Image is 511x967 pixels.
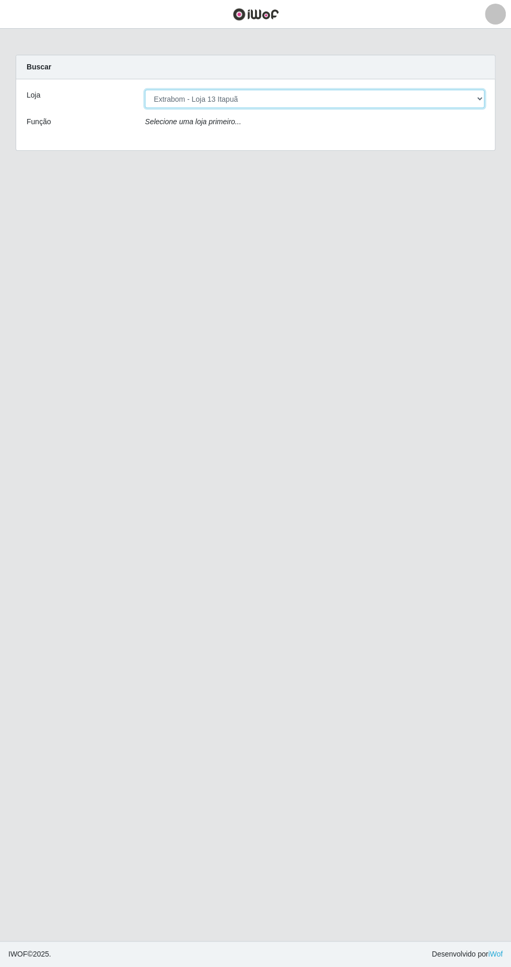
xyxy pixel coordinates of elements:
[27,90,40,101] label: Loja
[27,63,51,71] strong: Buscar
[233,8,279,21] img: CoreUI Logo
[8,950,28,958] span: IWOF
[8,949,51,960] span: © 2025 .
[145,117,241,126] i: Selecione uma loja primeiro...
[432,949,503,960] span: Desenvolvido por
[488,950,503,958] a: iWof
[27,116,51,127] label: Função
